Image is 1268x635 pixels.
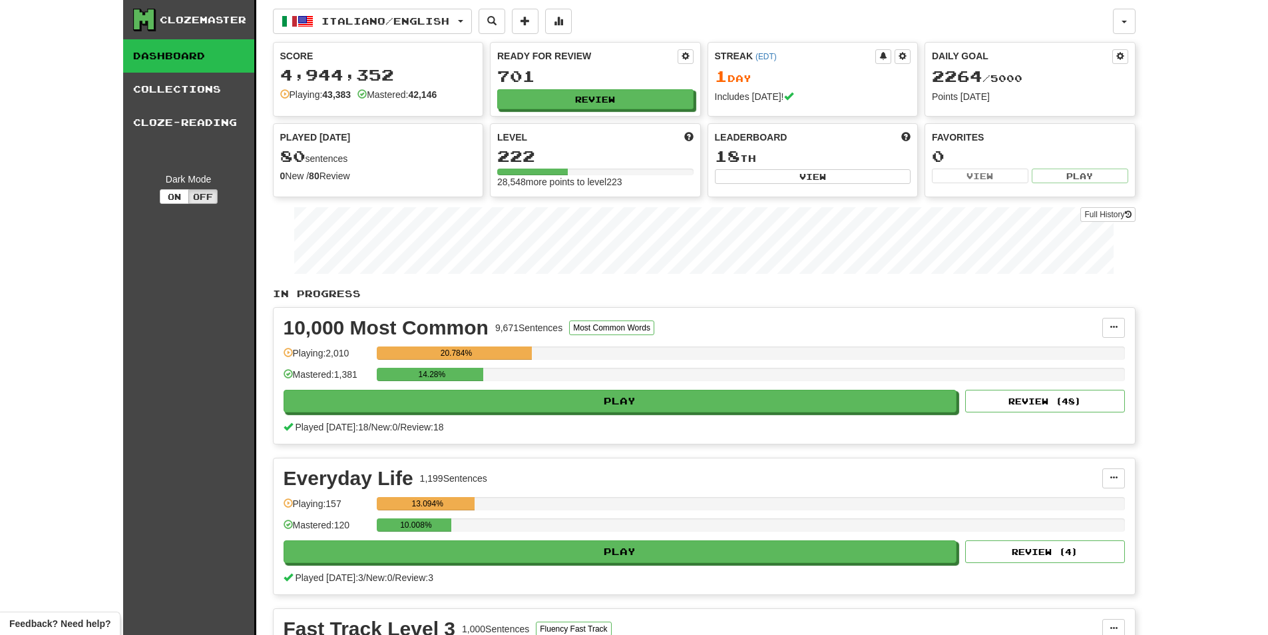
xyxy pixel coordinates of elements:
[371,422,398,432] span: New: 0
[569,320,654,335] button: Most Common Words
[280,148,477,165] div: sentences
[133,173,244,186] div: Dark Mode
[295,422,368,432] span: Played [DATE]: 18
[357,88,437,101] div: Mastered:
[280,169,477,183] div: New / Review
[1032,169,1128,183] button: Play
[123,39,254,73] a: Dashboard
[497,131,527,144] span: Level
[497,175,694,189] div: 28,548 more points to level 223
[715,147,740,165] span: 18
[284,368,370,390] div: Mastered: 1,381
[420,472,487,485] div: 1,199 Sentences
[123,73,254,106] a: Collections
[755,52,777,61] a: (EDT)
[381,497,475,510] div: 13.094%
[497,89,694,109] button: Review
[280,49,477,63] div: Score
[408,89,437,100] strong: 42,146
[395,572,433,583] span: Review: 3
[381,518,451,532] div: 10.008%
[715,49,876,63] div: Streak
[684,131,694,144] span: Score more points to level up
[123,106,254,139] a: Cloze-Reading
[188,189,218,204] button: Off
[284,318,489,338] div: 10,000 Most Common
[392,572,395,583] span: /
[932,67,982,85] span: 2264
[284,540,957,563] button: Play
[932,169,1028,183] button: View
[932,148,1128,165] div: 0
[932,131,1128,144] div: Favorites
[160,189,189,204] button: On
[545,9,572,34] button: More stats
[965,390,1125,412] button: Review (48)
[280,67,477,83] div: 4,944,352
[381,346,532,360] div: 20.784%
[932,90,1128,103] div: Points [DATE]
[497,68,694,85] div: 701
[280,171,286,181] strong: 0
[715,169,911,184] button: View
[512,9,538,34] button: Add sentence to collection
[381,368,483,381] div: 14.28%
[280,88,351,101] div: Playing:
[715,90,911,103] div: Includes [DATE]!
[1080,207,1135,222] a: Full History
[9,617,110,630] span: Open feedback widget
[715,131,787,144] span: Leaderboard
[497,148,694,165] div: 222
[280,131,351,144] span: Played [DATE]
[366,572,393,583] span: New: 0
[715,67,728,85] span: 1
[160,13,246,27] div: Clozemaster
[715,148,911,165] div: th
[901,131,911,144] span: This week in points, UTC
[495,321,562,334] div: 9,671 Sentences
[497,49,678,63] div: Ready for Review
[965,540,1125,563] button: Review (4)
[284,468,413,488] div: Everyday Life
[932,73,1022,84] span: / 5000
[309,171,319,181] strong: 80
[932,49,1112,64] div: Daily Goal
[273,287,1136,301] p: In Progress
[397,422,400,432] span: /
[284,497,370,519] div: Playing: 157
[322,89,351,100] strong: 43,383
[284,390,957,412] button: Play
[284,518,370,540] div: Mastered: 120
[369,422,371,432] span: /
[479,9,505,34] button: Search sentences
[363,572,366,583] span: /
[284,346,370,368] div: Playing: 2,010
[715,68,911,85] div: Day
[400,422,443,432] span: Review: 18
[321,15,449,27] span: Italiano / English
[280,147,306,165] span: 80
[273,9,472,34] button: Italiano/English
[295,572,363,583] span: Played [DATE]: 3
